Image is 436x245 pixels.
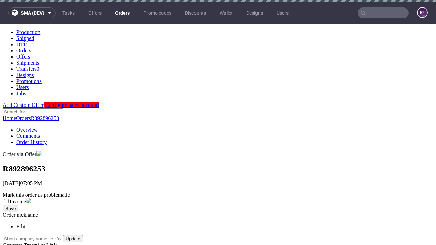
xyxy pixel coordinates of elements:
input: Short company name, ie.: 'coca-cola-inc' [3,211,63,218]
a: Edit [16,200,26,206]
a: Wallet [216,7,237,18]
span: sma (dev) [21,11,44,15]
div: Generate Trustpilot Link [3,218,433,225]
a: Tasks [58,7,79,18]
img: icon-invoice-flag.svg [26,174,31,180]
span: Configure sales account! [45,78,99,84]
a: Production [16,5,40,11]
div: Order via Offer [3,127,433,134]
a: Orders [111,7,134,18]
span: 07:05 PM [20,157,42,162]
a: Designs [16,48,34,54]
a: R892896253 [31,92,59,97]
a: Shipments [16,36,40,42]
img: gb-5d72c5a8bef80fca6f99f476e15ec95ce2d5e5f65c6dab9ee8e56348be0d39fc.png [36,127,42,132]
a: Discounts [181,7,210,18]
a: Offers [84,7,106,18]
h1: R892896253 [3,141,433,150]
input: Search for... [3,84,63,92]
a: Jobs [16,67,26,72]
a: Users [16,61,29,66]
a: Users [272,7,293,18]
div: Order nickname [3,188,433,206]
a: Orders [16,24,31,30]
a: Order History [16,115,47,121]
a: Offers [16,30,30,36]
label: Invoice [10,175,26,181]
a: Overview [16,103,38,109]
figcaption: e2 [418,8,427,17]
a: Home [3,92,16,97]
p: [DATE] [3,157,433,163]
a: Promotions [16,54,42,60]
a: DTP [16,18,27,23]
a: Configure sales account! [44,78,99,84]
button: Update [63,211,83,218]
div: Mark this order as problematic [3,168,433,174]
span: 0 [37,42,40,48]
a: Add Custom Offer [3,78,44,84]
a: Orders [16,92,31,97]
a: Transfers0 [16,42,40,48]
a: Designs [242,7,267,18]
button: sma (dev) [8,7,56,18]
a: Promo codes [139,7,175,18]
a: Shipped [16,12,34,17]
a: Comments [16,109,40,115]
button: Save [3,181,18,188]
